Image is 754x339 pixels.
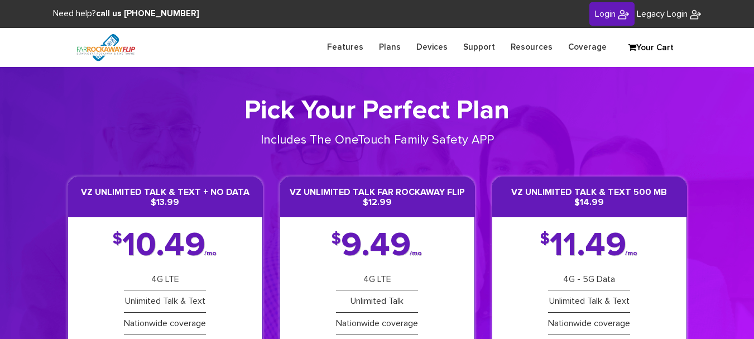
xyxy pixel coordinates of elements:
[53,9,199,18] span: Need help?
[455,36,503,58] a: Support
[332,234,341,245] span: $
[280,177,474,217] h3: VZ Unlimited Talk Far Rockaway Flip $12.99
[492,177,686,217] h3: VZ Unlimited Talk & Text 500 MB $14.99
[595,9,616,18] span: Login
[332,234,423,257] div: 9.49
[637,9,688,18] span: Legacy Login
[409,36,455,58] a: Devices
[623,40,679,56] a: Your Cart
[618,9,629,20] img: FiveTownsFlip
[410,251,422,256] span: /mo
[548,290,630,313] li: Unlimited Talk & Text
[690,9,701,20] img: FiveTownsFlip
[68,177,262,217] h3: VZ Unlimited Talk & Text + No Data $13.99
[637,8,701,21] a: Legacy Login
[503,36,560,58] a: Resources
[204,251,217,256] span: /mo
[68,28,144,67] img: FiveTownsFlip
[68,95,687,127] h1: Pick Your Perfect Plan
[336,269,418,291] li: 4G LTE
[548,269,630,291] li: 4G - 5G Data
[371,36,409,58] a: Plans
[124,290,206,313] li: Unlimited Talk & Text
[113,234,122,245] span: $
[548,313,630,335] li: Nationwide coverage
[560,36,614,58] a: Coverage
[113,234,218,257] div: 10.49
[96,9,199,18] strong: call us [PHONE_NUMBER]
[540,234,638,257] div: 11.49
[124,269,206,291] li: 4G LTE
[124,313,206,335] li: Nationwide coverage
[319,36,371,58] a: Features
[540,234,550,245] span: $
[222,132,532,149] p: Includes The OneTouch Family Safety APP
[336,313,418,335] li: Nationwide coverage
[625,251,637,256] span: /mo
[336,290,418,313] li: Unlimited Talk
